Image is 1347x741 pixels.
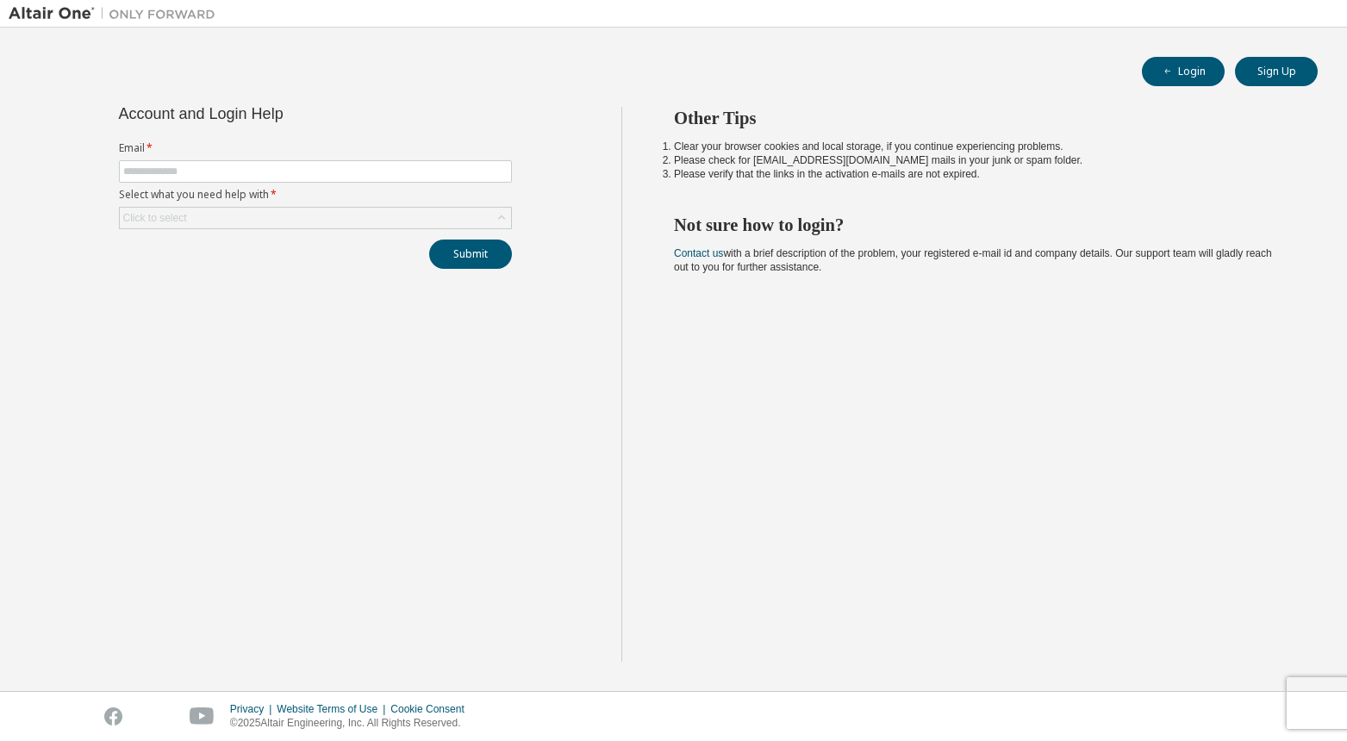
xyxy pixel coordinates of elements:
[674,214,1287,236] h2: Not sure how to login?
[1142,57,1225,86] button: Login
[674,140,1287,153] li: Clear your browser cookies and local storage, if you continue experiencing problems.
[123,211,187,225] div: Click to select
[277,702,390,716] div: Website Terms of Use
[119,107,433,121] div: Account and Login Help
[120,208,511,228] div: Click to select
[674,153,1287,167] li: Please check for [EMAIL_ADDRESS][DOMAIN_NAME] mails in your junk or spam folder.
[390,702,474,716] div: Cookie Consent
[230,702,277,716] div: Privacy
[674,107,1287,129] h2: Other Tips
[190,707,215,725] img: youtube.svg
[674,247,1272,273] span: with a brief description of the problem, your registered e-mail id and company details. Our suppo...
[674,247,723,259] a: Contact us
[119,188,512,202] label: Select what you need help with
[230,716,475,731] p: © 2025 Altair Engineering, Inc. All Rights Reserved.
[674,167,1287,181] li: Please verify that the links in the activation e-mails are not expired.
[104,707,122,725] img: facebook.svg
[429,240,512,269] button: Submit
[1235,57,1318,86] button: Sign Up
[119,141,512,155] label: Email
[9,5,224,22] img: Altair One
